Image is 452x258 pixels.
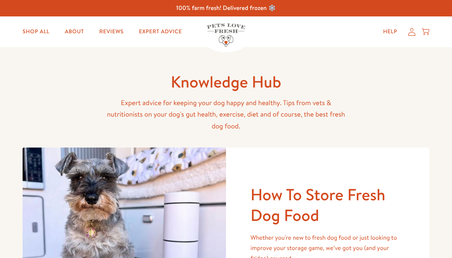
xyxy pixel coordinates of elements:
[93,24,129,39] a: Reviews
[377,24,403,39] a: Help
[103,97,349,132] p: Expert advice for keeping your dog happy and healthy. Tips from vets & nutritionists on your dog'...
[251,183,385,227] a: How To Store Fresh Dog Food
[59,24,90,39] a: About
[207,23,245,47] img: Pets Love Fresh
[16,24,56,39] a: Shop All
[103,71,349,92] h1: Knowledge Hub
[133,24,188,39] a: Expert Advice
